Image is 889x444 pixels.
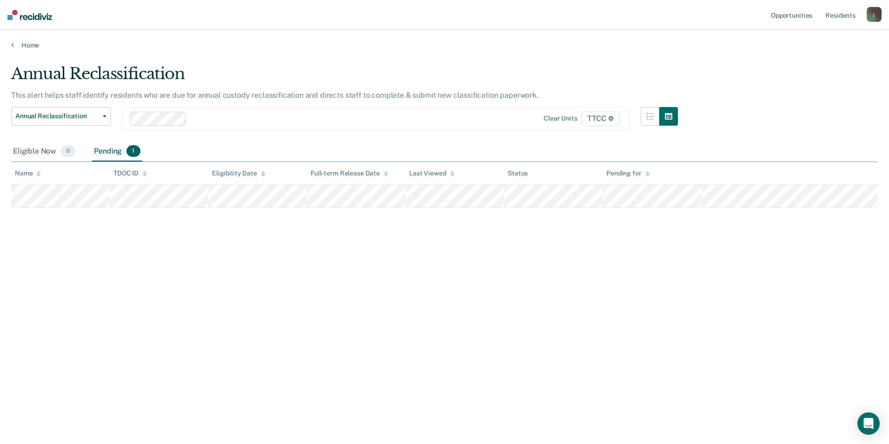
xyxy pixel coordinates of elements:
[311,169,388,177] div: Full-term Release Date
[113,169,147,177] div: TDOC ID
[11,107,111,126] button: Annual Reclassification
[126,145,140,157] span: 1
[61,145,75,157] span: 0
[857,412,880,435] div: Open Intercom Messenger
[7,10,52,20] img: Recidiviz
[212,169,265,177] div: Eligibility Date
[11,91,538,100] p: This alert helps staff identify residents who are due for annual custody reclassification and dir...
[11,141,77,162] div: Eligible Now0
[508,169,528,177] div: Status
[581,111,620,126] span: TTCC
[15,169,41,177] div: Name
[544,114,577,122] div: Clear units
[92,141,142,162] div: Pending1
[867,7,882,22] button: j
[11,64,678,91] div: Annual Reclassification
[11,41,878,49] a: Home
[409,169,454,177] div: Last Viewed
[15,112,99,120] span: Annual Reclassification
[606,169,650,177] div: Pending for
